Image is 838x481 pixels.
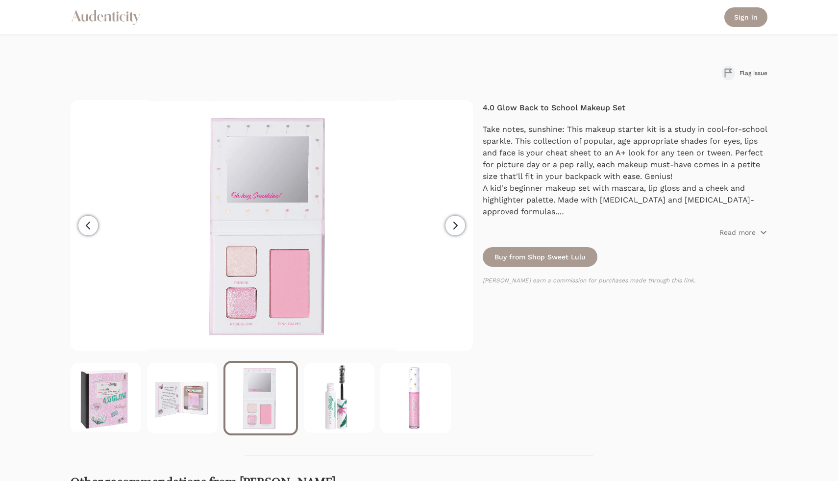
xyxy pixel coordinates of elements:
img: 4.0 Glow Back to School Makeup Set, Shop Sweet Lulu [147,363,218,433]
a: Buy from Shop Sweet Lulu [483,247,597,267]
p: [PERSON_NAME] earn a commission for purchases made through this link. [483,277,767,284]
img: 4.0 Glow Back to School Makeup Set, Shop Sweet Lulu [71,363,141,433]
button: Read more [719,228,767,237]
img: 4.0 Glow Back to School Makeup Set, Shop Sweet Lulu [147,100,397,351]
button: Flag issue [722,66,767,80]
img: 4.0 Glow Back to School Makeup Set, Shop Sweet Lulu [225,363,296,433]
a: Sign in [724,7,767,27]
h4: 4.0 Glow Back to School Makeup Set [483,102,767,114]
p: Read more [719,228,756,237]
span: Take notes, sunshine: This makeup starter kit is a study in cool-for-school sparkle. This collect... [483,125,767,181]
img: 4.0 Glow Back to School Makeup Set, Shop Sweet Lulu [380,363,451,433]
img: 4.0 Glow Back to School Makeup Set, Shop Sweet Lulu [304,363,374,433]
span: Flag issue [739,69,767,77]
span: A kid's beginner makeup set with mascara, lip gloss and a cheek and highlighter palette. Made wit... [483,183,754,216]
